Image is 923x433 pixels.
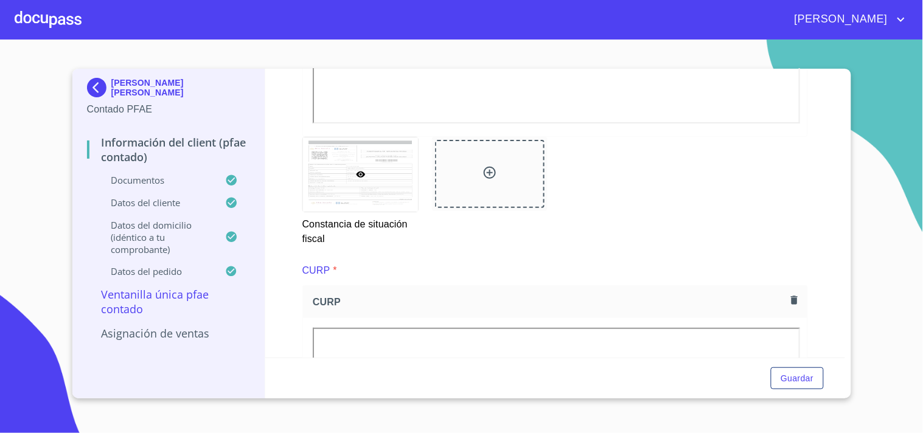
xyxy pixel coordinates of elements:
p: Contado PFAE [87,102,251,117]
p: [PERSON_NAME] [PERSON_NAME] [111,78,251,97]
p: Constancia de situación fiscal [302,212,418,246]
p: Datos del cliente [87,196,226,209]
div: [PERSON_NAME] [PERSON_NAME] [87,78,251,102]
p: Datos del domicilio (idéntico a tu comprobante) [87,219,226,255]
p: Asignación de Ventas [87,326,251,341]
span: Guardar [781,371,813,386]
p: Datos del pedido [87,265,226,277]
p: Documentos [87,174,226,186]
p: CURP [302,263,330,278]
span: CURP [313,296,786,308]
button: account of current user [785,10,908,29]
p: Ventanilla única PFAE contado [87,287,251,316]
img: Docupass spot blue [87,78,111,97]
button: Guardar [771,367,823,390]
p: Información del Client (PFAE contado) [87,135,251,164]
span: [PERSON_NAME] [785,10,894,29]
